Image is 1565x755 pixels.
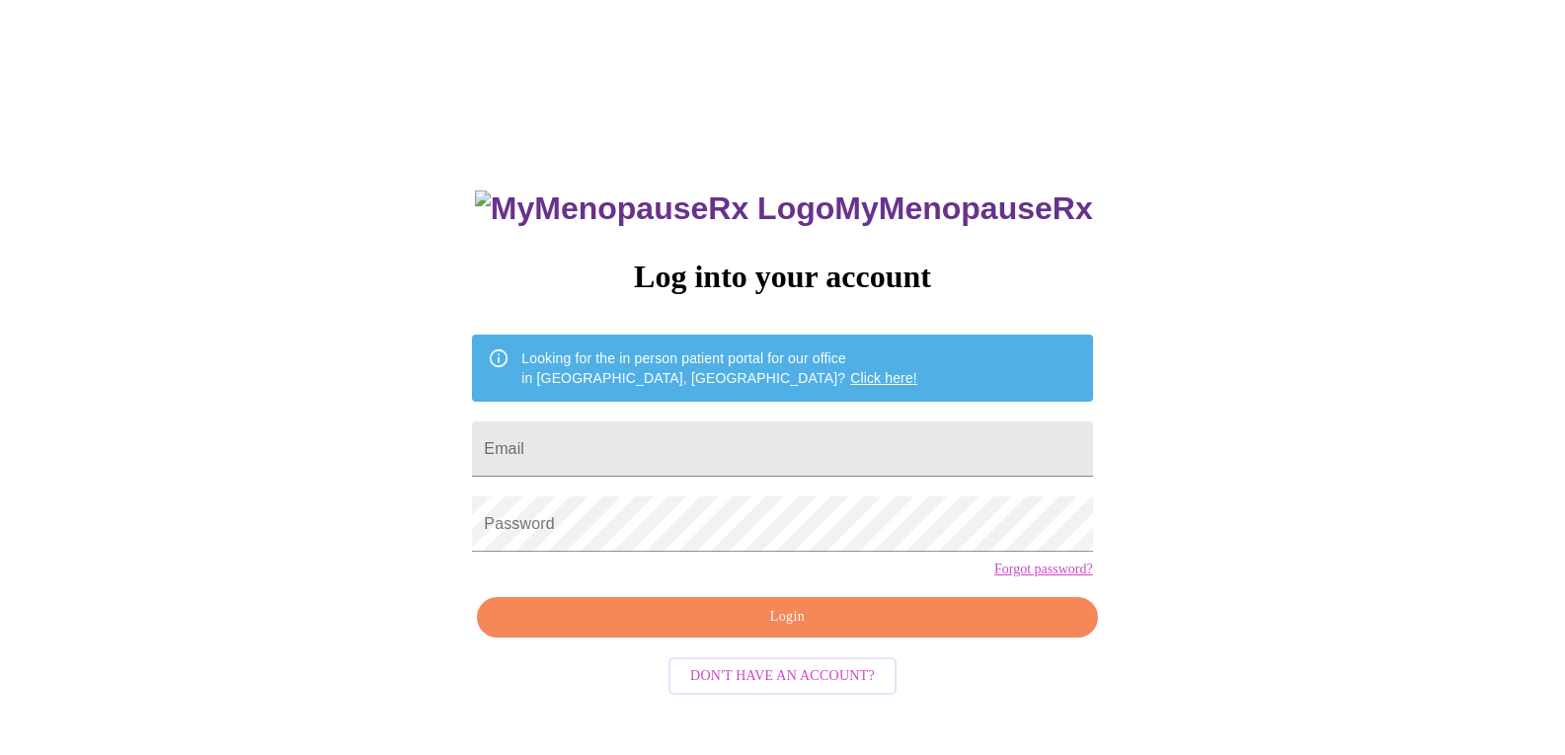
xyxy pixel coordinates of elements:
[668,657,897,696] button: Don't have an account?
[521,340,917,396] div: Looking for the in person patient portal for our office in [GEOGRAPHIC_DATA], [GEOGRAPHIC_DATA]?
[690,664,875,689] span: Don't have an account?
[472,259,1092,295] h3: Log into your account
[664,665,901,682] a: Don't have an account?
[477,597,1097,638] button: Login
[475,190,1093,227] h3: MyMenopauseRx
[994,562,1093,577] a: Forgot password?
[500,605,1074,630] span: Login
[850,370,917,386] a: Click here!
[475,190,834,227] img: MyMenopauseRx Logo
